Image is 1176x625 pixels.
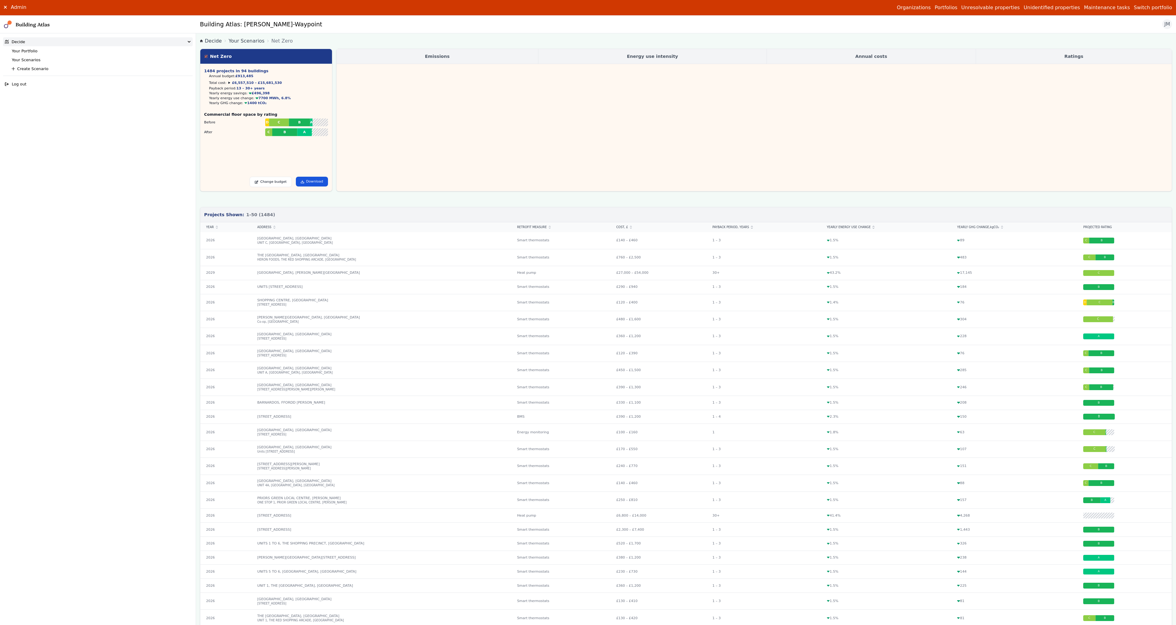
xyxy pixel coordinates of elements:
a: UNITS [STREET_ADDRESS] [257,285,303,289]
span: Cost, £ [616,225,628,229]
div: 228 [951,328,1077,345]
a: Annual costs [767,49,976,64]
button: Log out [3,80,193,89]
span: B [1091,498,1093,502]
a: [GEOGRAPHIC_DATA], [GEOGRAPHIC_DATA] [STREET_ADDRESS] [257,332,505,341]
div: 1 – 3 [707,593,821,610]
div: £6,800 – £14,000 [610,509,707,523]
a: [GEOGRAPHIC_DATA], [GEOGRAPHIC_DATA] [STREET_ADDRESS] [257,349,505,358]
div: 1 – 3 [707,311,821,328]
div: £380 – £1,200 [610,551,707,565]
div: £27,000 – £54,000 [610,266,707,280]
div: 1.5% [821,523,952,537]
span: Net Zero [271,37,293,45]
div: 1 – 3 [707,537,821,551]
div: Projected rating [1083,225,1166,229]
div: 1 – 3 [707,232,821,249]
div: 63 [951,424,1077,441]
div: £360 – £1,200 [610,328,707,345]
span: A [1098,570,1100,574]
div: 2026 [200,232,251,249]
span: C [1094,430,1096,434]
span: 1-50 (1484) [246,211,275,218]
div: 1 – 3 [707,379,821,396]
div: £390 – £1,200 [610,410,707,424]
a: Maintenance tasks [1084,4,1130,11]
span: B [1101,368,1103,372]
div: 76 [951,345,1077,362]
div: 17,145 [951,266,1077,280]
div: 1 – 3 [707,294,821,311]
div: Smart thermostats [511,579,610,593]
div: 1.5% [821,491,952,508]
h2: Building Atlas: [PERSON_NAME]-Waypoint [200,21,322,28]
span: C [1099,300,1101,304]
div: 2026 [200,294,251,311]
div: Smart thermostats [511,280,610,294]
summary: Decide [3,37,193,46]
span: £6,557,510 – £15,681,530 [232,81,282,85]
div: BMS [511,410,610,424]
span: Retrofit measure [517,225,547,229]
div: 4,268 [951,509,1077,523]
div: £120 – £390 [610,345,707,362]
li: UNIT 1, THE RED SHOPPING ARCADE, [GEOGRAPHIC_DATA] [257,619,505,623]
div: Smart thermostats [511,311,610,328]
div: 2026 [200,328,251,345]
div: 41.4% [821,509,952,523]
div: 483 [951,249,1077,266]
div: Smart thermostats [511,441,610,457]
div: 2026 [200,249,251,266]
span: B [1101,239,1103,243]
span: B [1106,464,1108,468]
a: [STREET_ADDRESS] [257,528,291,532]
div: 157 [951,491,1077,508]
div: 1.5% [821,458,952,475]
div: 2026 [200,509,251,523]
div: Smart thermostats [511,458,610,475]
div: 2.3% [821,410,952,424]
a: [GEOGRAPHIC_DATA], [GEOGRAPHIC_DATA] [STREET_ADDRESS] [257,597,505,606]
div: 81 [951,593,1077,610]
h3: Emissions [425,53,450,60]
div: Smart thermostats [511,396,610,410]
a: [GEOGRAPHIC_DATA], [GEOGRAPHIC_DATA] [STREET_ADDRESS] [257,428,505,437]
li: Yearly energy use change: [209,96,328,101]
span: C [1085,481,1087,485]
div: 1.5% [821,249,952,266]
a: THE [GEOGRAPHIC_DATA], [GEOGRAPHIC_DATA] UNIT 1, THE RED SHOPPING ARCADE, [GEOGRAPHIC_DATA] [257,614,505,623]
div: 1.4% [821,294,952,311]
div: £170 – £550 [610,441,707,457]
h3: Projects Shown: [204,211,275,218]
span: C [1085,368,1087,372]
div: 2026 [200,593,251,610]
span: JM [1164,21,1170,28]
div: 2026 [200,441,251,457]
span: B [1104,255,1106,259]
a: Download [296,177,328,186]
a: Emissions [337,49,538,64]
span: Yearly GHG change, [957,225,999,229]
a: Unresolvable properties [961,4,1020,11]
div: 1 – 3 [707,491,821,508]
a: UNITS 5 TO 6, [GEOGRAPHIC_DATA], [GEOGRAPHIC_DATA] [257,570,356,574]
a: [STREET_ADDRESS] [257,415,291,419]
a: Your Scenarios [12,58,40,62]
span: C [1085,239,1087,243]
span: C [268,130,270,135]
a: Portfolios [935,4,957,11]
div: 2026 [200,579,251,593]
div: Smart thermostats [511,523,610,537]
li: Annual budget: [209,74,328,79]
div: Heat pump [511,509,610,523]
li: UNIT C, [GEOGRAPHIC_DATA], [GEOGRAPHIC_DATA] [257,241,505,245]
span: kgCO₂ [990,225,999,229]
a: [STREET_ADDRESS][PERSON_NAME] [STREET_ADDRESS][PERSON_NAME] [257,462,505,471]
button: JM [1162,19,1172,29]
div: 246 [951,379,1077,396]
div: 2026 [200,311,251,328]
div: 1.8% [821,424,952,441]
div: 304 [951,311,1077,328]
span: B [1098,528,1100,532]
div: Smart thermostats [511,475,610,491]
